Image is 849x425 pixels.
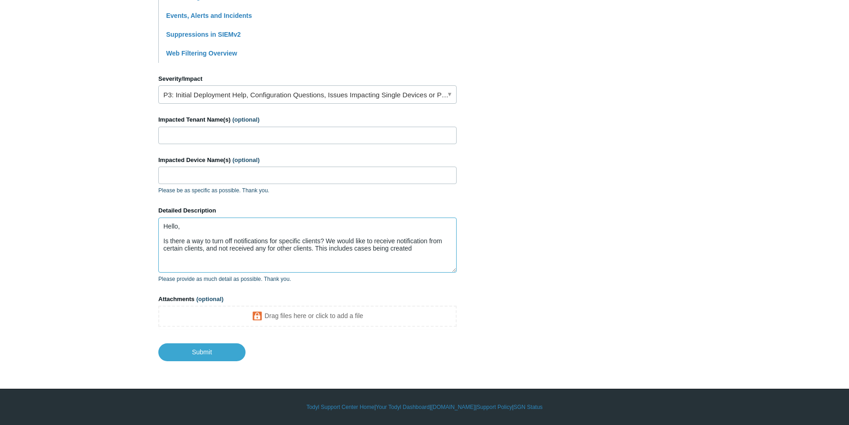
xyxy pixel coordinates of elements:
[232,116,259,123] span: (optional)
[158,343,246,361] input: Submit
[158,206,457,215] label: Detailed Description
[158,275,457,283] p: Please provide as much detail as possible. Thank you.
[158,186,457,195] p: Please be as specific as possible. Thank you.
[431,403,475,411] a: [DOMAIN_NAME]
[307,403,374,411] a: Todyl Support Center Home
[196,296,223,302] span: (optional)
[233,157,260,163] span: (optional)
[158,115,457,124] label: Impacted Tenant Name(s)
[166,12,252,19] a: Events, Alerts and Incidents
[477,403,512,411] a: Support Policy
[376,403,430,411] a: Your Todyl Dashboard
[166,50,237,57] a: Web Filtering Overview
[158,85,457,104] a: P3: Initial Deployment Help, Configuration Questions, Issues Impacting Single Devices or Past Out...
[166,31,241,38] a: Suppressions in SIEMv2
[158,156,457,165] label: Impacted Device Name(s)
[514,403,542,411] a: SGN Status
[158,295,457,304] label: Attachments
[158,74,457,84] label: Severity/Impact
[158,403,691,411] div: | | | |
